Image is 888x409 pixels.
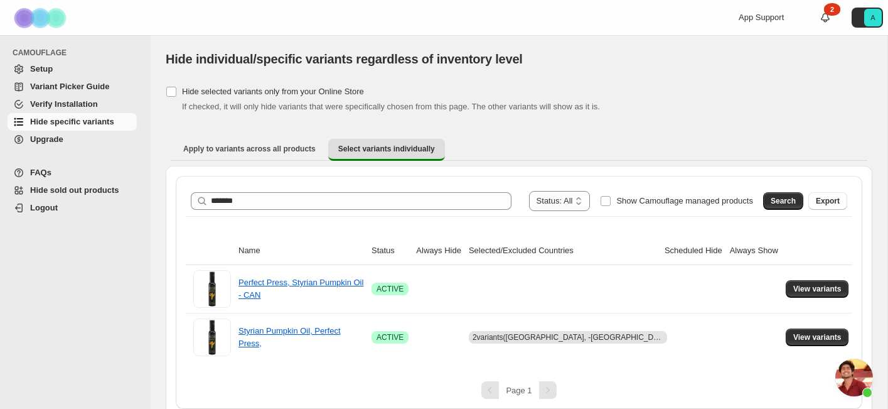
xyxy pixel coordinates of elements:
button: Export [808,192,847,210]
text: A [870,14,875,21]
th: Name [235,237,368,265]
span: View variants [793,284,842,294]
button: View variants [786,329,849,346]
span: Show Camouflage managed products [616,196,753,205]
span: If checked, it will only hide variants that were specifically chosen from this page. The other va... [182,102,600,111]
span: 2 variants ([GEOGRAPHIC_DATA], -[GEOGRAPHIC_DATA]) [473,333,671,342]
span: Variant Picker Guide [30,82,109,91]
img: Styrian Pumpkin Oil, Perfect Press, [193,319,231,356]
span: Avatar with initials A [864,9,882,26]
button: Apply to variants across all products [173,139,326,159]
button: Search [763,192,803,210]
span: Verify Installation [30,99,98,109]
a: Styrian Pumpkin Oil, Perfect Press, [238,326,341,348]
span: Logout [30,203,58,212]
th: Selected/Excluded Countries [465,237,661,265]
button: Select variants individually [328,139,445,161]
a: Verify Installation [8,95,137,113]
span: Hide individual/specific variants regardless of inventory level [166,52,523,66]
img: Camouflage [10,1,73,35]
button: Avatar with initials A [852,8,883,28]
span: ACTIVE [377,332,404,342]
a: Perfect Press, Styrian Pumpkin Oil - CAN [238,278,363,300]
span: Apply to variants across all products [183,144,316,154]
a: Open chat [835,359,873,396]
span: Upgrade [30,134,63,144]
a: Setup [8,60,137,78]
span: Search [771,196,796,206]
button: View variants [786,280,849,298]
span: Page 1 [506,386,532,395]
a: Upgrade [8,131,137,148]
a: Hide sold out products [8,182,137,199]
a: Hide specific variants [8,113,137,131]
span: View variants [793,332,842,342]
a: Variant Picker Guide [8,78,137,95]
div: 2 [824,3,840,16]
a: Logout [8,199,137,217]
th: Always Hide [412,237,465,265]
th: Status [368,237,412,265]
span: Hide selected variants only from your Online Store [182,87,364,96]
span: App Support [739,13,784,22]
span: ACTIVE [377,284,404,294]
span: CAMOUFLAGE [13,48,142,58]
span: Setup [30,64,53,74]
span: Hide specific variants [30,117,114,126]
span: FAQs [30,168,51,177]
span: Hide sold out products [30,185,119,195]
span: Select variants individually [338,144,435,154]
a: 2 [819,11,832,24]
th: Always Show [726,237,782,265]
span: Export [816,196,840,206]
a: FAQs [8,164,137,182]
img: Perfect Press, Styrian Pumpkin Oil - CAN [193,270,231,308]
nav: Pagination [186,381,852,399]
th: Scheduled Hide [661,237,726,265]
